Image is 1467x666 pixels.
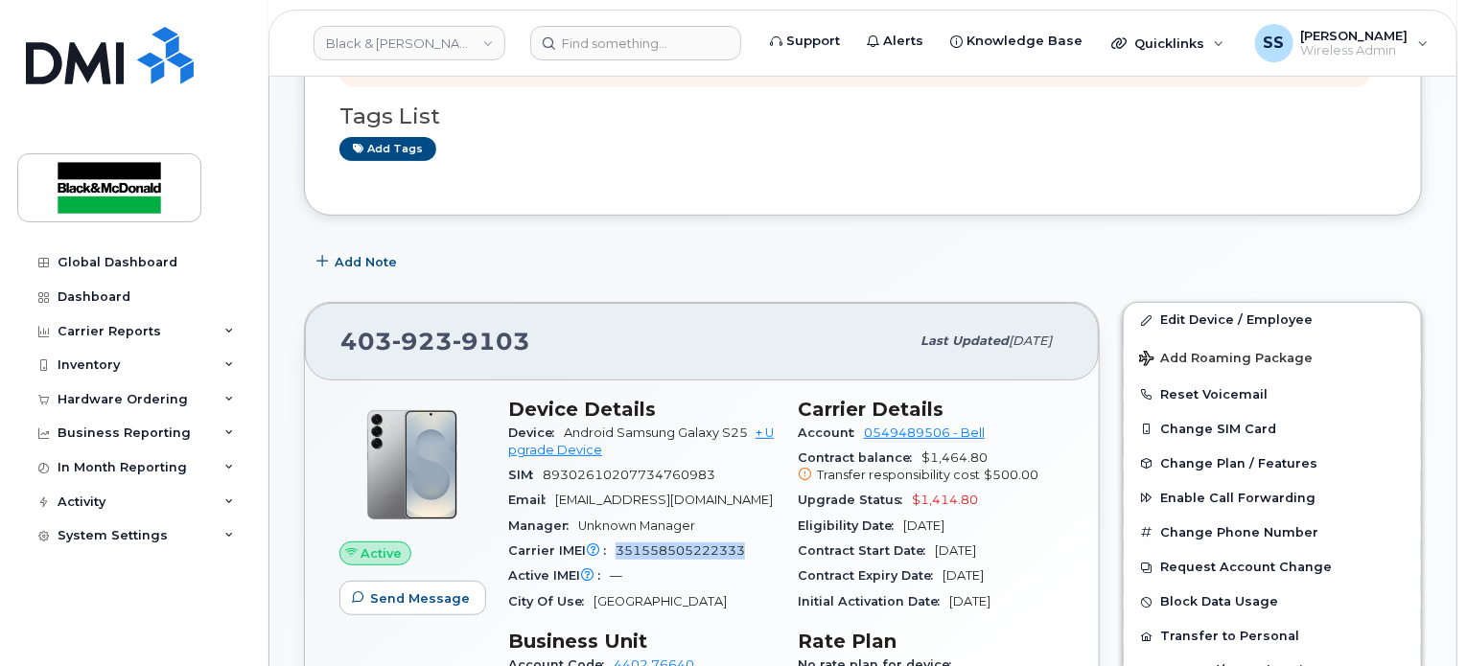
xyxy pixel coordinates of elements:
[508,425,774,457] a: + Upgrade Device
[853,22,937,60] a: Alerts
[335,253,397,271] span: Add Note
[616,543,745,558] span: 351558505222333
[920,333,1009,348] span: Last updated
[355,407,470,522] img: s25plus.png
[1160,456,1317,471] span: Change Plan / Features
[798,518,903,533] span: Eligibility Date
[339,581,486,615] button: Send Message
[530,26,741,60] input: Find something...
[1124,378,1421,412] button: Reset Voicemail
[949,594,990,609] span: [DATE]
[1124,550,1421,585] button: Request Account Change
[1301,43,1409,58] span: Wireless Admin
[883,32,923,51] span: Alerts
[610,568,622,583] span: —
[304,244,413,279] button: Add Note
[757,22,853,60] a: Support
[392,327,453,356] span: 923
[508,543,616,558] span: Carrier IMEI
[817,468,980,482] span: Transfer responsibility cost
[1124,337,1421,377] button: Add Roaming Package
[543,468,715,482] span: 89302610207734760983
[1124,619,1421,654] button: Transfer to Personal
[508,518,578,533] span: Manager
[937,22,1096,60] a: Knowledge Base
[798,493,912,507] span: Upgrade Status
[508,425,564,440] span: Device
[1134,35,1204,51] span: Quicklinks
[935,543,976,558] span: [DATE]
[1124,516,1421,550] button: Change Phone Number
[1124,303,1421,337] a: Edit Device / Employee
[1242,24,1442,62] div: Samantha Shandera
[508,398,775,421] h3: Device Details
[340,327,530,356] span: 403
[1124,585,1421,619] button: Block Data Usage
[508,493,555,507] span: Email
[594,594,727,609] span: [GEOGRAPHIC_DATA]
[1139,351,1313,369] span: Add Roaming Package
[339,137,436,161] a: Add tags
[578,518,695,533] span: Unknown Manager
[453,327,530,356] span: 9103
[508,468,543,482] span: SIM
[339,104,1386,128] h3: Tags List
[1124,412,1421,447] button: Change SIM Card
[564,425,748,440] span: Android Samsung Galaxy S25
[1124,481,1421,516] button: Enable Call Forwarding
[1009,333,1052,348] span: [DATE]
[361,544,403,563] span: Active
[798,630,1064,653] h3: Rate Plan
[798,450,921,465] span: Contract balance
[984,468,1038,482] span: $500.00
[912,493,978,507] span: $1,414.80
[1160,491,1316,505] span: Enable Call Forwarding
[1301,28,1409,43] span: [PERSON_NAME]
[798,425,864,440] span: Account
[1264,32,1285,55] span: SS
[798,543,935,558] span: Contract Start Date
[1124,447,1421,481] button: Change Plan / Features
[798,398,1064,421] h3: Carrier Details
[966,32,1083,51] span: Knowledge Base
[370,589,470,608] span: Send Message
[798,594,949,609] span: Initial Activation Date
[864,425,985,440] a: 0549489506 - Bell
[798,450,1064,485] span: $1,464.80
[1098,24,1238,62] div: Quicklinks
[508,594,594,609] span: City Of Use
[798,568,943,583] span: Contract Expiry Date
[786,32,840,51] span: Support
[508,568,610,583] span: Active IMEI
[508,630,775,653] h3: Business Unit
[314,26,505,60] a: Black & McDonald (0549489506)
[943,568,984,583] span: [DATE]
[903,518,944,533] span: [DATE]
[555,493,773,507] span: [EMAIL_ADDRESS][DOMAIN_NAME]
